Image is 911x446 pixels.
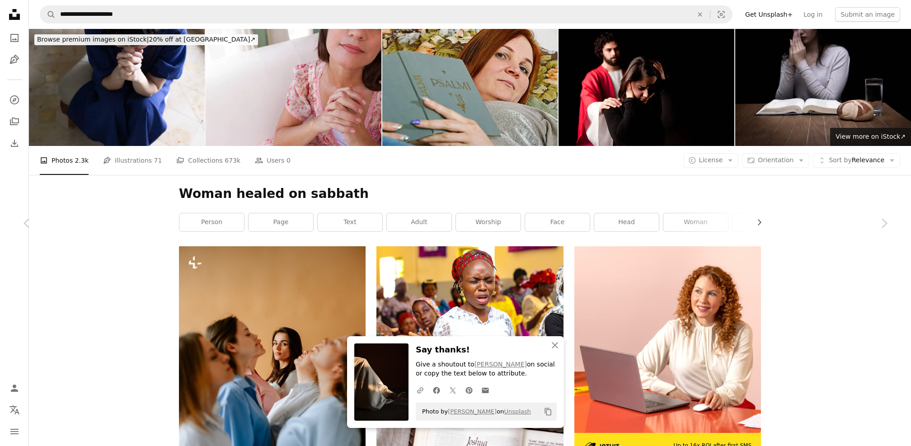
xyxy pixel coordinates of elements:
img: Worried woman with Jesus behind her [559,29,734,146]
a: Photos [5,29,23,47]
a: adult [387,213,451,231]
button: Search Unsplash [40,6,56,23]
a: Download History [5,134,23,152]
img: Woman with holly book. [382,29,558,146]
a: Browse premium images on iStock|20% off at [GEOGRAPHIC_DATA]↗ [29,29,263,51]
h1: Woman healed on sabbath [179,186,761,202]
span: View more on iStock ↗ [836,133,906,140]
a: A woman standing in front of a group of people [376,304,563,312]
img: file-1722962837469-d5d3a3dee0c7image [574,246,761,433]
span: License [699,156,723,164]
a: Share on Pinterest [461,381,477,399]
span: 0 [286,155,291,165]
a: Collections 673k [176,146,240,175]
span: Sort by [829,156,851,164]
a: Collections [5,113,23,131]
a: Illustrations [5,51,23,69]
h3: Say thanks! [416,343,557,357]
span: 20% off at [GEOGRAPHIC_DATA] ↗ [37,36,255,43]
button: Clear [690,6,710,23]
button: Sort byRelevance [813,153,900,168]
button: Menu [5,423,23,441]
button: License [683,153,739,168]
a: face [525,213,590,231]
span: Browse premium images on iStock | [37,36,149,43]
button: Language [5,401,23,419]
a: Explore [5,91,23,109]
a: worship [456,213,521,231]
img: A woman standing in front of a group of people [376,246,563,371]
a: [PERSON_NAME] [448,408,497,415]
a: Next [857,180,911,267]
img: Young woman doing fasting and prayer in an interior [735,29,911,146]
a: text [318,213,382,231]
a: Get Unsplash+ [740,7,798,22]
button: Orientation [742,153,809,168]
a: Log in [798,7,828,22]
a: head [594,213,659,231]
a: [PERSON_NAME] [474,361,527,368]
a: Share over email [477,381,493,399]
span: Photo by on [418,404,531,419]
a: Share on Facebook [428,381,445,399]
a: a group of women standing next to each other [179,382,366,390]
span: 673k [225,155,240,165]
form: Find visuals sitewide [40,5,733,23]
button: Copy to clipboard [540,404,556,419]
span: Orientation [758,156,794,164]
a: woman [663,213,728,231]
button: Visual search [710,6,732,23]
a: Users 0 [255,146,291,175]
a: Share on Twitter [445,381,461,399]
button: Submit an image [835,7,900,22]
a: wedding [733,213,797,231]
a: Unsplash [504,408,531,415]
span: Relevance [829,156,884,165]
a: person [179,213,244,231]
a: Illustrations 71 [103,146,162,175]
a: Log in / Sign up [5,379,23,397]
span: 71 [154,155,162,165]
img: Woman Praying [206,29,381,146]
a: page [249,213,313,231]
img: A woman anxiously folds her hands [29,29,205,146]
button: scroll list to the right [751,213,761,231]
p: Give a shoutout to on social or copy the text below to attribute. [416,360,557,378]
a: View more on iStock↗ [830,128,911,146]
